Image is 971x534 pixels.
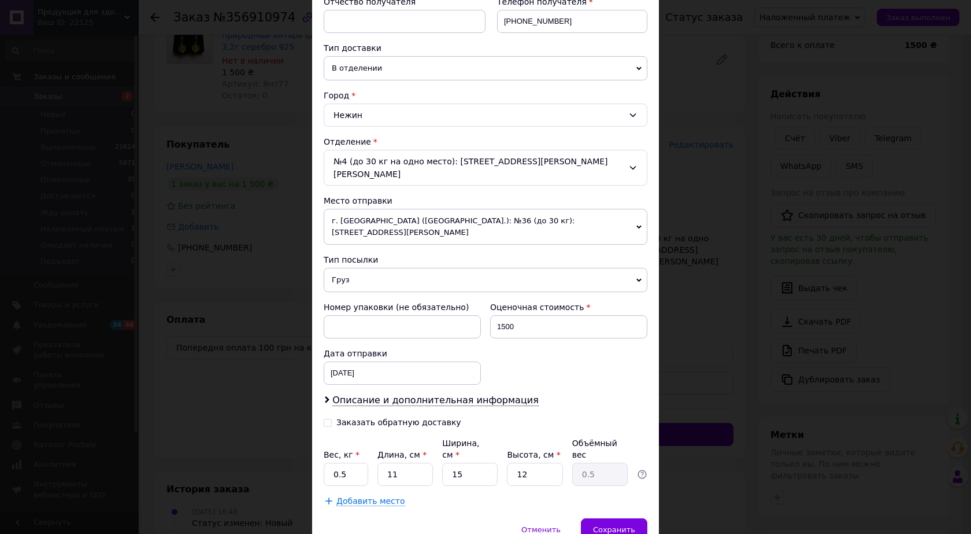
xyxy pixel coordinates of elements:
[324,196,392,205] span: Место отправки
[324,255,378,264] span: Тип посылки
[593,525,635,534] span: Сохранить
[324,348,481,359] div: Дата отправки
[377,450,427,459] label: Длина, см
[332,395,539,406] span: Описание и дополнительная информация
[336,496,405,506] span: Добавить место
[324,136,647,148] div: Отделение
[336,418,461,428] div: Заказать обратную доставку
[324,90,647,101] div: Город
[324,268,647,292] span: Груз
[324,104,647,127] div: Нежин
[324,450,360,459] label: Вес, кг
[324,301,481,313] div: Номер упаковки (не обязательно)
[490,301,647,313] div: Оценочная стоимость
[442,439,479,459] label: Ширина, см
[497,10,647,33] input: +380
[324,56,647,80] span: В отделении
[572,437,628,461] div: Объёмный вес
[507,450,560,459] label: Высота, см
[324,150,647,186] div: №4 (до 30 кг на одно место): [STREET_ADDRESS][PERSON_NAME][PERSON_NAME]
[324,209,647,245] span: г. [GEOGRAPHIC_DATA] ([GEOGRAPHIC_DATA].): №36 (до 30 кг): [STREET_ADDRESS][PERSON_NAME]
[521,525,561,534] span: Отменить
[324,43,381,53] span: Тип доставки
